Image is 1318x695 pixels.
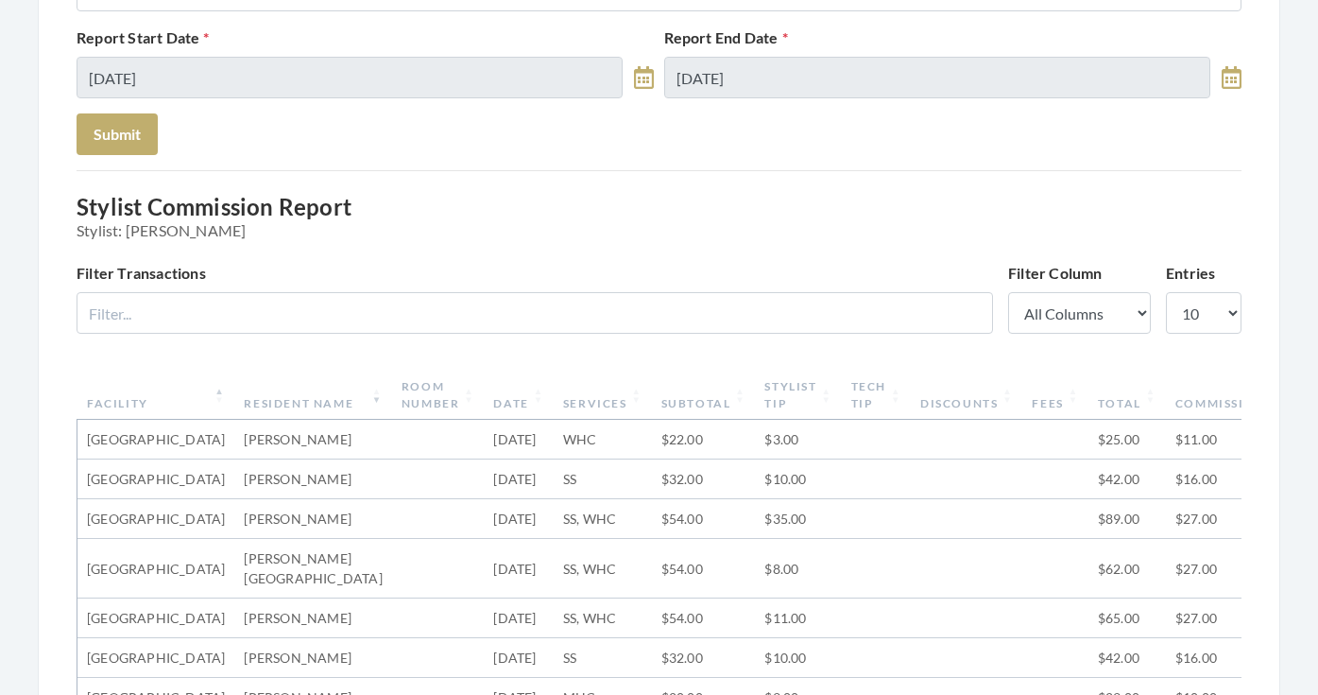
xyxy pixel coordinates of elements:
[1088,460,1166,499] td: $42.00
[234,539,391,599] td: [PERSON_NAME][GEOGRAPHIC_DATA]
[234,599,391,638] td: [PERSON_NAME]
[77,26,210,49] label: Report Start Date
[652,539,756,599] td: $54.00
[554,420,652,460] td: WHC
[234,460,391,499] td: [PERSON_NAME]
[77,371,234,420] th: Facility: activate to sort column descending
[484,638,553,678] td: [DATE]
[484,499,553,539] td: [DATE]
[234,499,391,539] td: [PERSON_NAME]
[652,460,756,499] td: $32.00
[1088,599,1166,638] td: $65.00
[554,371,652,420] th: Services: activate to sort column ascending
[484,599,553,638] td: [DATE]
[1166,262,1215,285] label: Entries
[484,420,553,460] td: [DATE]
[1166,499,1290,539] td: $27.00
[1166,599,1290,638] td: $27.00
[1166,460,1290,499] td: $16.00
[664,57,1210,98] input: Select Date
[77,292,993,334] input: Filter...
[554,460,652,499] td: SS
[77,194,1241,239] h3: Stylist Commission Report
[652,420,756,460] td: $22.00
[1166,539,1290,599] td: $27.00
[755,499,841,539] td: $35.00
[1088,420,1166,460] td: $25.00
[652,371,756,420] th: Subtotal: activate to sort column ascending
[484,371,553,420] th: Date: activate to sort column ascending
[77,638,234,678] td: [GEOGRAPHIC_DATA]
[652,638,756,678] td: $32.00
[1008,262,1103,285] label: Filter Column
[1088,638,1166,678] td: $42.00
[77,420,234,460] td: [GEOGRAPHIC_DATA]
[1166,638,1290,678] td: $16.00
[484,539,553,599] td: [DATE]
[755,638,841,678] td: $10.00
[1222,57,1241,98] a: toggle
[1166,420,1290,460] td: $11.00
[234,420,391,460] td: [PERSON_NAME]
[842,371,911,420] th: Tech Tip: activate to sort column ascending
[755,420,841,460] td: $3.00
[634,57,654,98] a: toggle
[77,262,206,285] label: Filter Transactions
[911,371,1022,420] th: Discounts: activate to sort column ascending
[1088,539,1166,599] td: $62.00
[392,371,485,420] th: Room Number: activate to sort column ascending
[664,26,788,49] label: Report End Date
[77,539,234,599] td: [GEOGRAPHIC_DATA]
[652,599,756,638] td: $54.00
[77,599,234,638] td: [GEOGRAPHIC_DATA]
[77,113,158,155] button: Submit
[234,371,391,420] th: Resident Name: activate to sort column ascending
[755,371,841,420] th: Stylist Tip: activate to sort column ascending
[1088,371,1166,420] th: Total: activate to sort column ascending
[554,539,652,599] td: SS, WHC
[77,499,234,539] td: [GEOGRAPHIC_DATA]
[554,599,652,638] td: SS, WHC
[234,638,391,678] td: [PERSON_NAME]
[755,599,841,638] td: $11.00
[755,539,841,599] td: $8.00
[77,221,1241,239] span: Stylist: [PERSON_NAME]
[652,499,756,539] td: $54.00
[1088,499,1166,539] td: $89.00
[484,460,553,499] td: [DATE]
[1022,371,1087,420] th: Fees: activate to sort column ascending
[77,57,623,98] input: Select Date
[554,638,652,678] td: SS
[1166,371,1290,420] th: Commission: activate to sort column ascending
[554,499,652,539] td: SS, WHC
[77,460,234,499] td: [GEOGRAPHIC_DATA]
[755,460,841,499] td: $10.00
